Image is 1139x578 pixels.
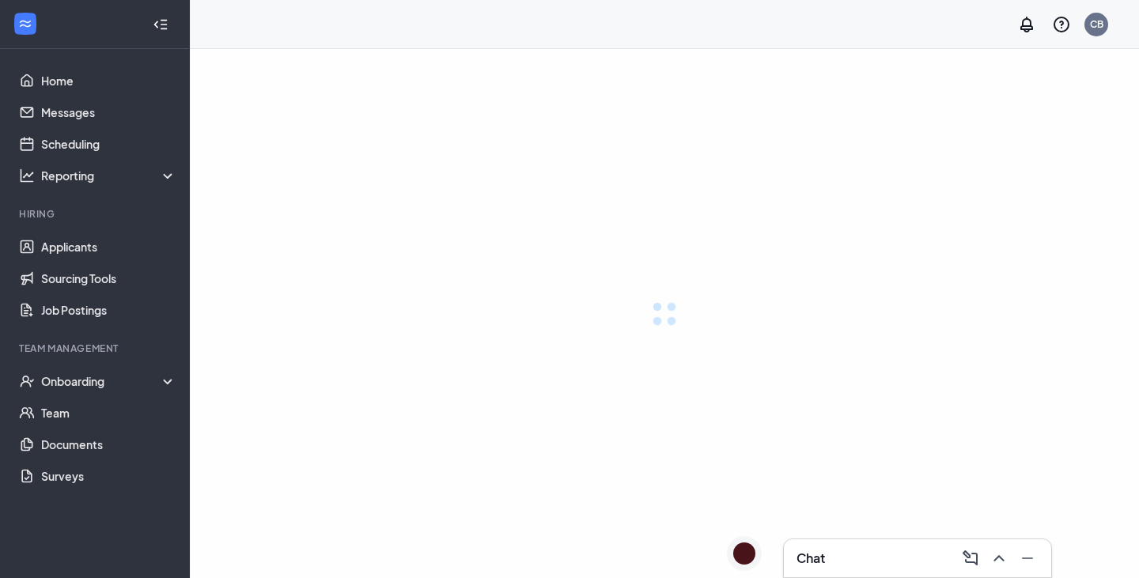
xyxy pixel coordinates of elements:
svg: WorkstreamLogo [17,16,33,32]
a: Messages [41,96,176,128]
a: Home [41,65,176,96]
div: Reporting [41,168,177,183]
svg: QuestionInfo [1052,15,1071,34]
button: ComposeMessage [956,546,982,571]
svg: UserCheck [19,373,35,389]
button: Minimize [1013,546,1039,571]
svg: ComposeMessage [961,549,980,568]
svg: Collapse [153,17,168,32]
div: Onboarding [41,373,177,389]
svg: Notifications [1017,15,1036,34]
svg: Analysis [19,168,35,183]
h3: Chat [797,550,825,567]
a: Applicants [41,231,176,263]
a: Documents [41,429,176,460]
a: Job Postings [41,294,176,326]
a: Team [41,397,176,429]
a: Scheduling [41,128,176,160]
a: Surveys [41,460,176,492]
div: Team Management [19,342,173,355]
svg: Minimize [1018,549,1037,568]
a: Sourcing Tools [41,263,176,294]
div: CB [1090,17,1103,31]
svg: ChevronUp [990,549,1008,568]
div: Hiring [19,207,173,221]
button: ChevronUp [985,546,1010,571]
